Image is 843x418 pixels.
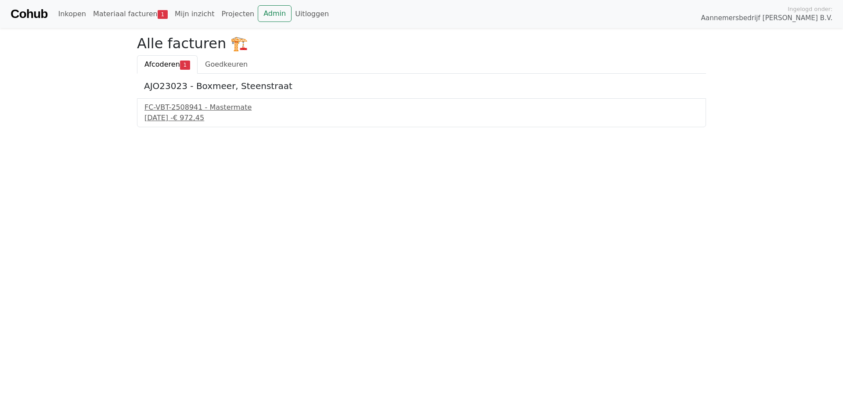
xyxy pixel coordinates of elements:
span: Ingelogd onder: [788,5,832,13]
a: Cohub [11,4,47,25]
h5: AJO23023 - Boxmeer, Steenstraat [144,81,699,91]
a: Projecten [218,5,258,23]
a: Mijn inzicht [171,5,218,23]
span: Afcoderen [144,60,180,68]
a: FC-VBT-2508941 - Mastermate[DATE] -€ 972,45 [144,102,699,123]
div: [DATE] - [144,113,699,123]
a: Inkopen [54,5,89,23]
div: FC-VBT-2508941 - Mastermate [144,102,699,113]
a: Materiaal facturen1 [90,5,171,23]
span: 1 [158,10,168,19]
a: Admin [258,5,292,22]
a: Afcoderen1 [137,55,198,74]
span: 1 [180,61,190,69]
span: Goedkeuren [205,60,248,68]
span: Aannemersbedrijf [PERSON_NAME] B.V. [701,13,832,23]
a: Goedkeuren [198,55,255,74]
span: € 972,45 [173,114,204,122]
h2: Alle facturen 🏗️ [137,35,706,52]
a: Uitloggen [292,5,332,23]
